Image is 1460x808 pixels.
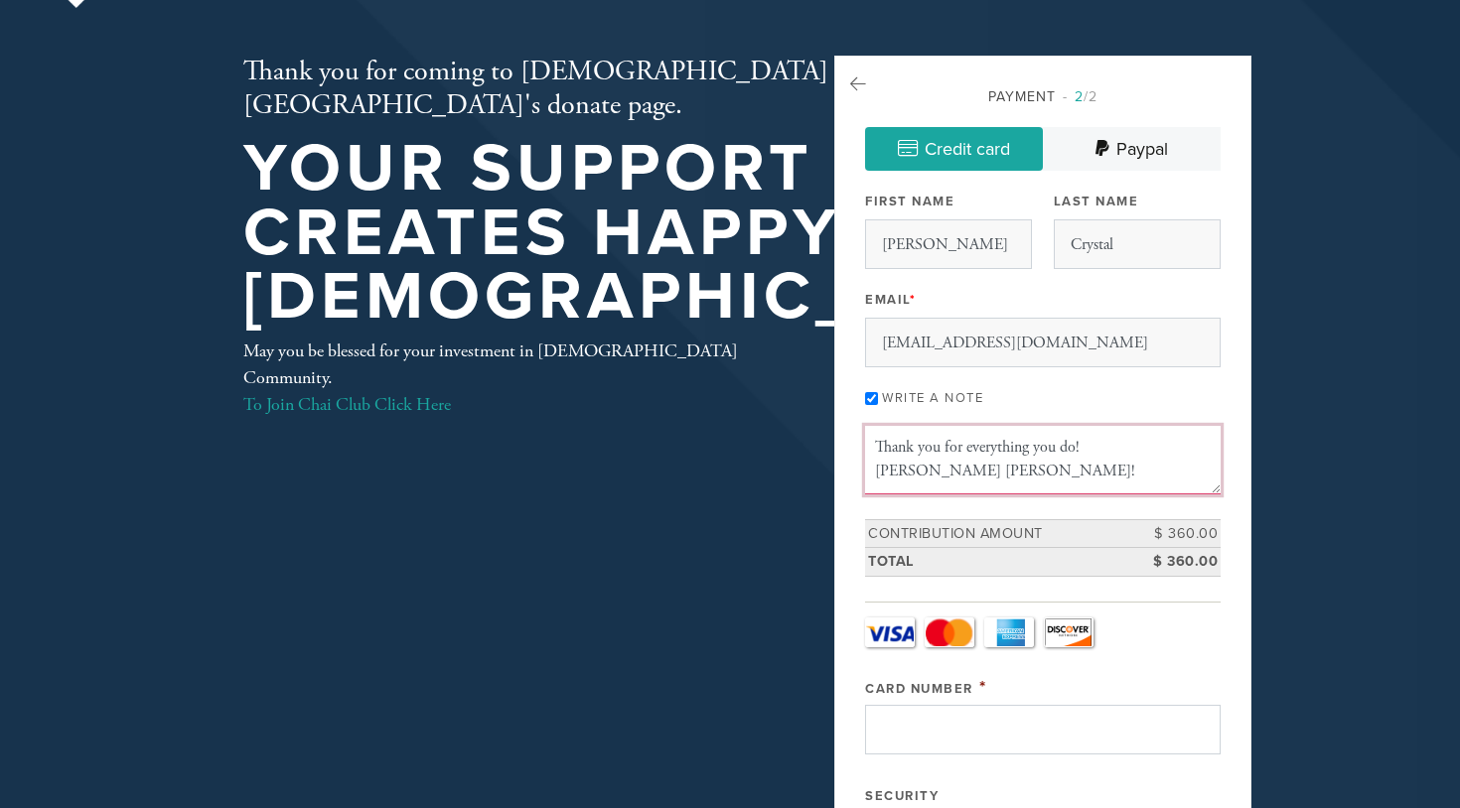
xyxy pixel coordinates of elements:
[979,676,987,698] span: This field is required.
[243,137,1095,330] h1: Your support creates happy [DEMOGRAPHIC_DATA]!
[1131,548,1221,577] td: $ 360.00
[1054,193,1139,210] label: Last Name
[865,193,954,210] label: First Name
[910,292,917,308] span: This field is required.
[865,617,915,647] a: Visa
[1044,617,1094,647] a: Discover
[1131,519,1221,548] td: $ 360.00
[1075,88,1084,105] span: 2
[865,127,1043,171] a: Credit card
[1043,127,1221,171] a: Paypal
[925,617,974,647] a: MasterCard
[243,56,1095,122] h2: Thank you for coming to [DEMOGRAPHIC_DATA][GEOGRAPHIC_DATA]'s donate page.
[984,617,1034,647] a: Amex
[865,519,1131,548] td: Contribution Amount
[865,548,1131,577] td: Total
[865,86,1221,107] div: Payment
[882,390,983,406] label: Write a note
[1063,88,1097,105] span: /2
[243,393,451,416] a: To Join Chai Club Click Here
[865,681,973,697] label: Card Number
[865,291,916,309] label: Email
[243,337,770,418] div: May you be blessed for your investment in [DEMOGRAPHIC_DATA] Community.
